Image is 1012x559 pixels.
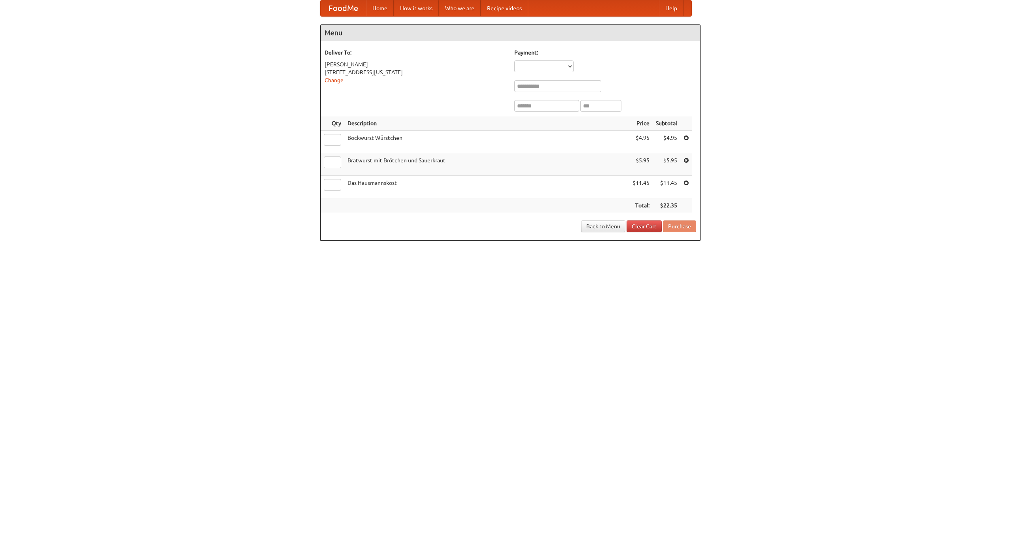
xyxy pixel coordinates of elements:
[344,131,629,153] td: Bockwurst Würstchen
[629,131,653,153] td: $4.95
[663,220,696,232] button: Purchase
[321,25,700,41] h4: Menu
[627,220,662,232] a: Clear Cart
[581,220,625,232] a: Back to Menu
[325,77,344,83] a: Change
[653,176,680,198] td: $11.45
[629,116,653,131] th: Price
[659,0,683,16] a: Help
[325,49,506,56] h5: Deliver To:
[344,116,629,131] th: Description
[629,153,653,176] td: $5.95
[366,0,394,16] a: Home
[321,0,366,16] a: FoodMe
[514,49,696,56] h5: Payment:
[653,198,680,213] th: $22.35
[325,68,506,76] div: [STREET_ADDRESS][US_STATE]
[394,0,439,16] a: How it works
[344,176,629,198] td: Das Hausmannskost
[481,0,528,16] a: Recipe videos
[653,131,680,153] td: $4.95
[439,0,481,16] a: Who we are
[321,116,344,131] th: Qty
[629,198,653,213] th: Total:
[653,116,680,131] th: Subtotal
[653,153,680,176] td: $5.95
[344,153,629,176] td: Bratwurst mit Brötchen und Sauerkraut
[325,60,506,68] div: [PERSON_NAME]
[629,176,653,198] td: $11.45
